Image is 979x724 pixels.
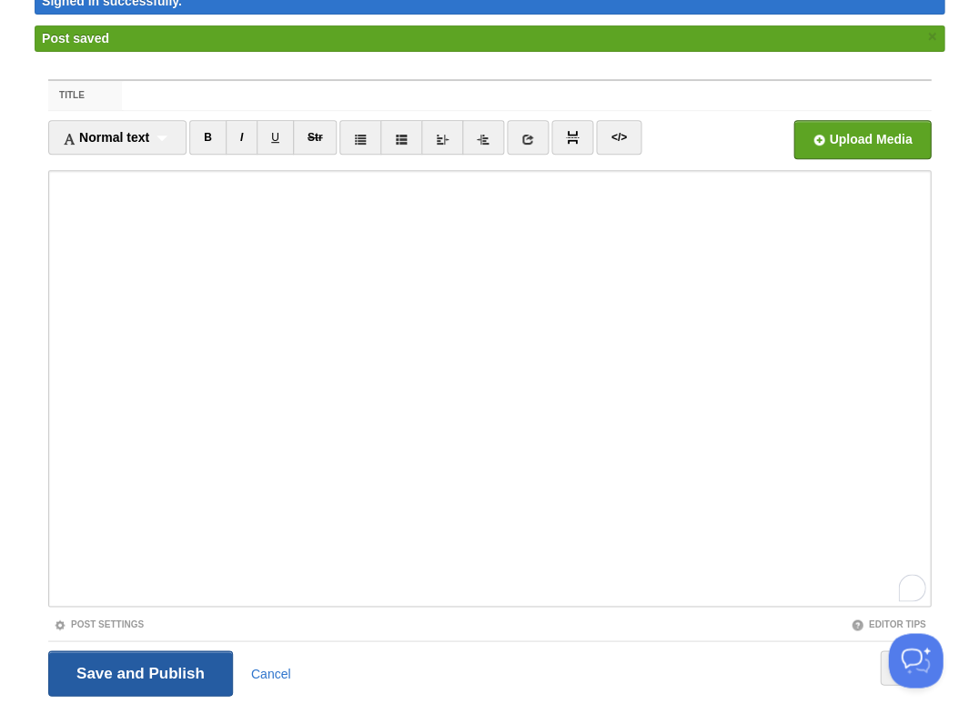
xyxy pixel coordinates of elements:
span: Normal text [63,130,149,145]
input: Save and Publish [48,650,233,696]
a: × [923,25,940,48]
img: pagebreak-icon.png [566,131,579,144]
label: Title [48,81,122,110]
a: U [257,120,294,155]
a: Post Settings [54,618,144,628]
del: Str [308,131,323,144]
a: Editor Tips [851,618,925,628]
iframe: Help Scout Beacon - Open [888,633,943,688]
a: Cancel [251,666,291,680]
a: B [189,120,227,155]
a: I [226,120,257,155]
a: Str [293,120,338,155]
span: Post saved [42,31,109,45]
a: </> [596,120,641,155]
